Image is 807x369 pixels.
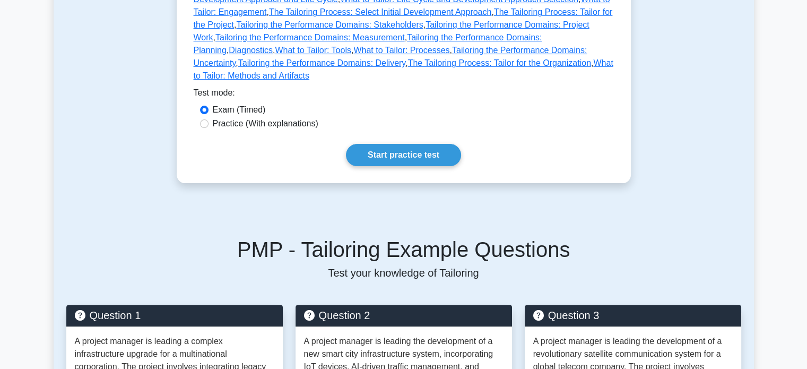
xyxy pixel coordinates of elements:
a: Tailoring the Performance Domains: Delivery [238,58,405,67]
a: Start practice test [346,144,461,166]
a: What to Tailor: Tools [275,46,351,55]
label: Exam (Timed) [213,104,266,116]
a: The Tailoring Process: Tailor for the Project [194,7,613,29]
h5: Question 3 [533,309,733,322]
a: Tailoring the Performance Domains: Measurement [215,33,405,42]
a: The Tailoring Process: Select Initial Development Approach [269,7,491,16]
h5: PMP - Tailoring Example Questions [66,237,741,262]
label: Practice (With explanations) [213,117,318,130]
a: What to Tailor: Processes [353,46,449,55]
a: Diagnostics [229,46,273,55]
div: Test mode: [194,87,614,104]
p: Test your knowledge of Tailoring [66,267,741,279]
a: Tailoring the Performance Domains: Stakeholders [236,20,423,29]
h5: Question 1 [75,309,274,322]
a: The Tailoring Process: Tailor for the Organization [408,58,591,67]
h5: Question 2 [304,309,504,322]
